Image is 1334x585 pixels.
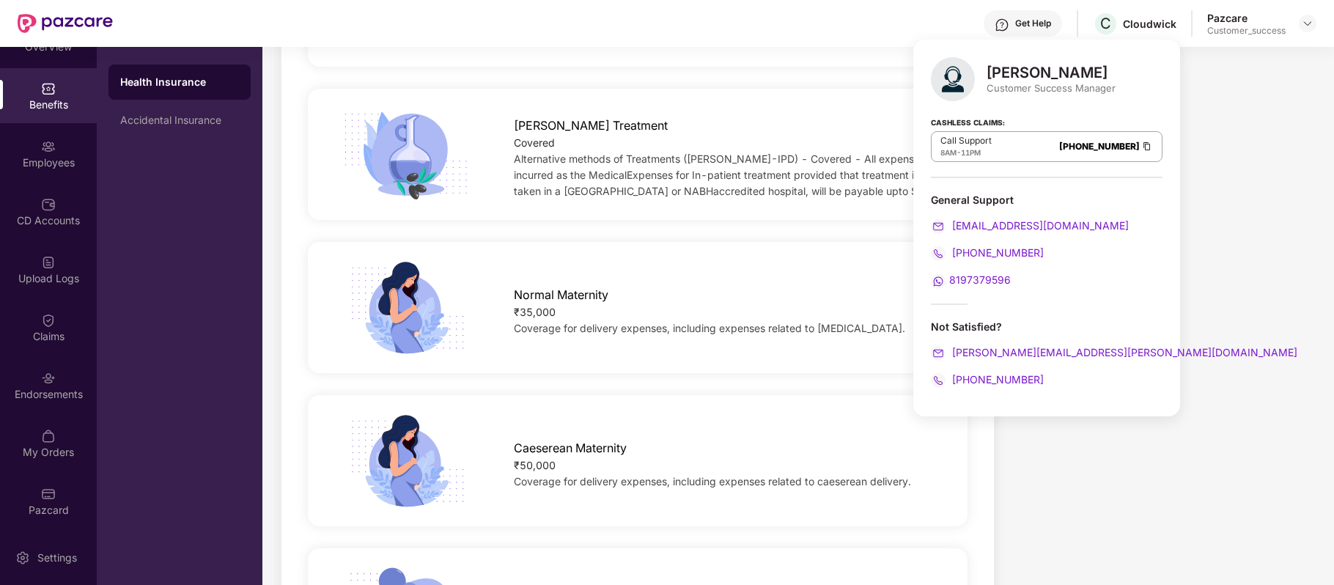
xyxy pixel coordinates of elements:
a: [PHONE_NUMBER] [931,246,1044,259]
div: ₹35,000 [514,304,937,320]
img: svg+xml;base64,PHN2ZyBpZD0iRW1wbG95ZWVzIiB4bWxucz0iaHR0cDovL3d3dy53My5vcmcvMjAwMC9zdmciIHdpZHRoPS... [41,139,56,154]
span: Alternative methods of Treatments ([PERSON_NAME]-IPD) - Covered - All expenses incurred as the Me... [514,152,925,197]
div: Get Help [1015,18,1051,29]
div: General Support [931,193,1162,207]
div: Health Insurance [120,75,239,89]
img: svg+xml;base64,PHN2ZyB4bWxucz0iaHR0cDovL3d3dy53My5vcmcvMjAwMC9zdmciIHdpZHRoPSIyMCIgaGVpZ2h0PSIyMC... [931,246,946,261]
img: svg+xml;base64,PHN2ZyB4bWxucz0iaHR0cDovL3d3dy53My5vcmcvMjAwMC9zdmciIHhtbG5zOnhsaW5rPSJodHRwOi8vd3... [931,57,975,101]
img: New Pazcare Logo [18,14,113,33]
span: [PERSON_NAME] Treatment [514,117,668,135]
img: svg+xml;base64,PHN2ZyBpZD0iSGVscC0zMngzMiIgeG1sbnM9Imh0dHA6Ly93d3cudzMub3JnLzIwMDAvc3ZnIiB3aWR0aD... [995,18,1009,32]
a: [EMAIL_ADDRESS][DOMAIN_NAME] [931,219,1129,232]
img: svg+xml;base64,PHN2ZyBpZD0iQmVuZWZpdHMiIHhtbG5zPSJodHRwOi8vd3d3LnczLm9yZy8yMDAwL3N2ZyIgd2lkdGg9Ij... [41,81,56,96]
a: [PHONE_NUMBER] [1059,141,1140,152]
span: Normal Maternity [514,286,608,304]
span: 8197379596 [949,273,1011,286]
img: icon [338,107,473,202]
img: svg+xml;base64,PHN2ZyBpZD0iVXBsb2FkX0xvZ3MiIGRhdGEtbmFtZT0iVXBsb2FkIExvZ3MiIHhtbG5zPSJodHRwOi8vd3... [41,255,56,270]
div: Not Satisfied? [931,320,1162,388]
img: svg+xml;base64,PHN2ZyBpZD0iRW5kb3JzZW1lbnRzIiB4bWxucz0iaHR0cDovL3d3dy53My5vcmcvMjAwMC9zdmciIHdpZH... [41,371,56,386]
span: 8AM [940,148,957,157]
img: svg+xml;base64,PHN2ZyBpZD0iQ0RfQWNjb3VudHMiIGRhdGEtbmFtZT0iQ0QgQWNjb3VudHMiIHhtbG5zPSJodHRwOi8vd3... [41,197,56,212]
span: Coverage for delivery expenses, including expenses related to caeserean delivery. [514,475,911,487]
span: Coverage for delivery expenses, including expenses related to [MEDICAL_DATA]. [514,322,905,334]
span: C [1100,15,1111,32]
div: Cloudwick [1123,17,1176,31]
img: icon [338,413,473,508]
div: Not Satisfied? [931,320,1162,334]
p: Call Support [940,135,992,147]
span: [PHONE_NUMBER] [949,246,1044,259]
div: ₹50,000 [514,457,937,474]
div: [PERSON_NAME] [987,64,1116,81]
div: Accidental Insurance [120,114,239,126]
strong: Cashless Claims: [931,114,1005,130]
div: Settings [33,551,81,565]
div: General Support [931,193,1162,289]
img: svg+xml;base64,PHN2ZyB4bWxucz0iaHR0cDovL3d3dy53My5vcmcvMjAwMC9zdmciIHdpZHRoPSIyMCIgaGVpZ2h0PSIyMC... [931,346,946,361]
img: icon [338,260,473,355]
img: svg+xml;base64,PHN2ZyB4bWxucz0iaHR0cDovL3d3dy53My5vcmcvMjAwMC9zdmciIHdpZHRoPSIyMCIgaGVpZ2h0PSIyMC... [931,219,946,234]
img: svg+xml;base64,PHN2ZyBpZD0iRHJvcGRvd24tMzJ4MzIiIHhtbG5zPSJodHRwOi8vd3d3LnczLm9yZy8yMDAwL3N2ZyIgd2... [1302,18,1313,29]
div: Customer_success [1207,25,1286,37]
div: - [940,147,992,158]
div: Customer Success Manager [987,81,1116,95]
img: svg+xml;base64,PHN2ZyBpZD0iUGF6Y2FyZCIgeG1sbnM9Imh0dHA6Ly93d3cudzMub3JnLzIwMDAvc3ZnIiB3aWR0aD0iMj... [41,487,56,501]
div: Covered [514,135,937,151]
img: svg+xml;base64,PHN2ZyB4bWxucz0iaHR0cDovL3d3dy53My5vcmcvMjAwMC9zdmciIHdpZHRoPSIyMCIgaGVpZ2h0PSIyMC... [931,274,946,289]
img: svg+xml;base64,PHN2ZyBpZD0iQ2xhaW0iIHhtbG5zPSJodHRwOi8vd3d3LnczLm9yZy8yMDAwL3N2ZyIgd2lkdGg9IjIwIi... [41,313,56,328]
img: svg+xml;base64,PHN2ZyBpZD0iU2V0dGluZy0yMHgyMCIgeG1sbnM9Imh0dHA6Ly93d3cudzMub3JnLzIwMDAvc3ZnIiB3aW... [15,551,30,565]
span: [PERSON_NAME][EMAIL_ADDRESS][PERSON_NAME][DOMAIN_NAME] [949,346,1297,358]
a: [PHONE_NUMBER] [931,373,1044,386]
span: [EMAIL_ADDRESS][DOMAIN_NAME] [949,219,1129,232]
div: Pazcare [1207,11,1286,25]
img: svg+xml;base64,PHN2ZyBpZD0iTXlfT3JkZXJzIiBkYXRhLW5hbWU9Ik15IE9yZGVycyIgeG1sbnM9Imh0dHA6Ly93d3cudz... [41,429,56,444]
span: [PHONE_NUMBER] [949,373,1044,386]
img: Clipboard Icon [1141,140,1153,152]
span: Caeserean Maternity [514,439,627,457]
img: svg+xml;base64,PHN2ZyB4bWxucz0iaHR0cDovL3d3dy53My5vcmcvMjAwMC9zdmciIHdpZHRoPSIyMCIgaGVpZ2h0PSIyMC... [931,373,946,388]
a: 8197379596 [931,273,1011,286]
a: [PERSON_NAME][EMAIL_ADDRESS][PERSON_NAME][DOMAIN_NAME] [931,346,1297,358]
span: 11PM [961,148,981,157]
